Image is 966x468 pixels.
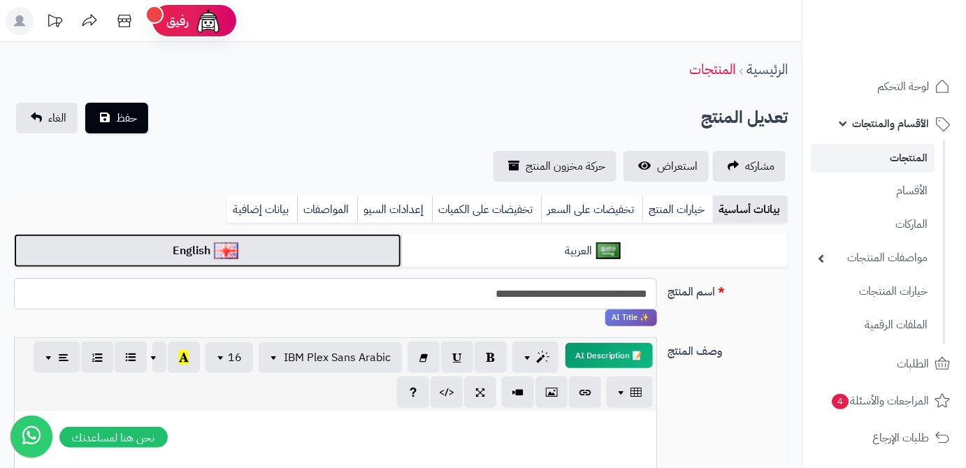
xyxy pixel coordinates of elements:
[37,7,72,38] a: تحديثات المنصة
[713,151,786,182] a: مشاركه
[227,196,297,224] a: بيانات إضافية
[206,342,253,373] button: 16
[872,428,929,448] span: طلبات الإرجاع
[194,7,222,35] img: ai-face.png
[526,158,605,175] span: حركة مخزون المنتج
[747,59,788,80] a: الرئيسية
[16,103,78,133] a: الغاء
[811,421,958,455] a: طلبات الإرجاع
[689,59,735,80] a: المنتجات
[877,77,929,96] span: لوحة التحكم
[623,151,709,182] a: استعراض
[432,196,541,224] a: تخفيضات على الكميات
[811,347,958,381] a: الطلبات
[565,343,653,368] button: 📝 AI Description
[116,110,137,126] span: حفظ
[897,354,929,374] span: الطلبات
[48,110,66,126] span: الغاء
[811,210,935,240] a: الماركات
[811,277,935,307] a: خيارات المنتجات
[541,196,642,224] a: تخفيضات على السعر
[811,384,958,418] a: المراجعات والأسئلة4
[657,158,698,175] span: استعراض
[596,242,621,259] img: العربية
[14,234,401,268] a: English
[832,394,849,409] span: 4
[401,234,788,268] a: العربية
[852,114,929,133] span: الأقسام والمنتجات
[228,349,242,366] span: 16
[297,196,357,224] a: المواصفات
[259,342,402,373] button: IBM Plex Sans Arabic
[811,176,935,206] a: الأقسام
[166,13,189,29] span: رفيق
[745,158,774,175] span: مشاركه
[830,391,929,411] span: المراجعات والأسئلة
[493,151,617,182] a: حركة مخزون المنتج
[871,39,953,68] img: logo-2.png
[811,243,935,273] a: مواصفات المنتجات
[605,309,657,326] span: انقر لاستخدام رفيقك الذكي
[642,196,713,224] a: خيارات المنتج
[357,196,432,224] a: إعدادات السيو
[284,349,391,366] span: IBM Plex Sans Arabic
[85,103,148,133] button: حفظ
[713,196,788,224] a: بيانات أساسية
[811,310,935,340] a: الملفات الرقمية
[663,278,793,300] label: اسم المنتج
[811,144,935,173] a: المنتجات
[701,103,788,132] h2: تعديل المنتج
[214,242,238,259] img: English
[663,337,793,360] label: وصف المنتج
[811,70,958,103] a: لوحة التحكم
